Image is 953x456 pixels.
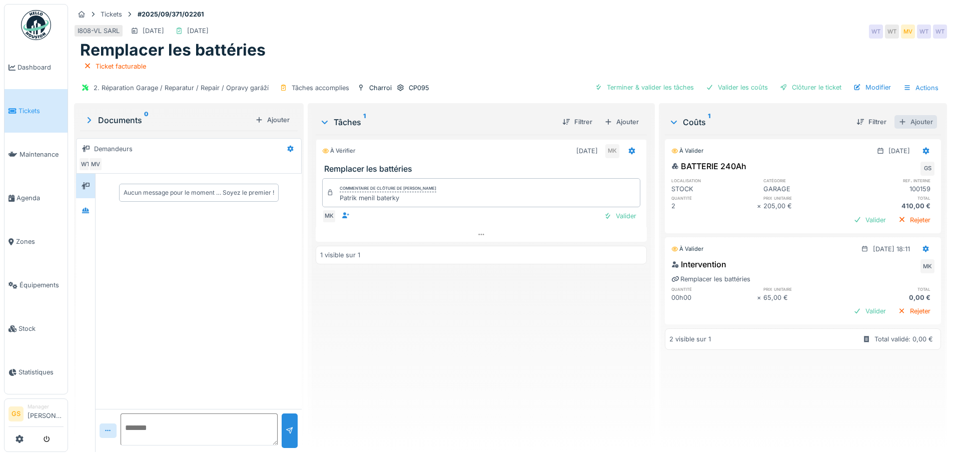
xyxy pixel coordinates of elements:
[369,83,392,93] div: Charroi
[600,115,643,129] div: Ajouter
[94,144,133,154] div: Demandeurs
[80,41,266,60] h1: Remplacer les battéries
[5,263,68,307] a: Équipements
[894,304,934,318] div: Rejeter
[888,146,910,156] div: [DATE]
[144,114,149,126] sup: 0
[320,116,554,128] div: Tâches
[849,304,890,318] div: Valider
[134,10,208,19] strong: #2025/09/371/02261
[5,89,68,133] a: Tickets
[28,403,64,424] li: [PERSON_NAME]
[849,184,934,194] div: 100159
[5,176,68,220] a: Agenda
[849,195,934,201] h6: total
[19,367,64,377] span: Statistiques
[763,184,849,194] div: GARAGE
[763,195,849,201] h6: prix unitaire
[143,26,164,36] div: [DATE]
[340,185,436,192] div: Commentaire de clôture de [PERSON_NAME]
[917,25,931,39] div: WT
[20,280,64,290] span: Équipements
[322,147,355,155] div: À vérifier
[84,114,251,126] div: Documents
[849,177,934,184] h6: ref. interne
[671,274,750,284] div: Remplacer les battéries
[763,286,849,292] h6: prix unitaire
[28,403,64,410] div: Manager
[96,62,146,71] div: Ticket facturable
[776,81,845,94] div: Clôturer le ticket
[5,133,68,176] a: Maintenance
[21,10,51,40] img: Badge_color-CXgf-gQk.svg
[757,201,763,211] div: ×
[20,150,64,159] span: Maintenance
[187,26,209,36] div: [DATE]
[933,25,947,39] div: WT
[671,201,757,211] div: 2
[251,113,294,127] div: Ajouter
[849,286,934,292] h6: total
[894,115,937,129] div: Ajouter
[894,213,934,227] div: Rejeter
[669,334,711,344] div: 2 visible sur 1
[920,162,934,176] div: GS
[19,324,64,333] span: Stock
[885,25,899,39] div: WT
[763,201,849,211] div: 205,00 €
[763,293,849,302] div: 65,00 €
[920,259,934,273] div: MK
[409,83,429,93] div: CP095
[5,220,68,263] a: Zones
[89,157,103,171] div: MV
[340,193,436,203] div: Patrik menil baterky
[869,25,883,39] div: WT
[94,83,269,93] div: 2. Réparation Garage / Reparatur / Repair / Opravy garáží
[671,258,726,270] div: Intervention
[9,406,24,421] li: GS
[702,81,772,94] div: Valider les coûts
[901,25,915,39] div: MV
[17,193,64,203] span: Agenda
[322,209,336,223] div: MK
[9,403,64,427] a: GS Manager[PERSON_NAME]
[671,286,757,292] h6: quantité
[5,307,68,350] a: Stock
[671,160,746,172] div: BATTERIE 240Ah
[19,106,64,116] span: Tickets
[101,10,122,19] div: Tickets
[78,26,120,36] div: I808-VL SARL
[671,177,757,184] h6: localisation
[5,350,68,394] a: Statistiques
[849,201,934,211] div: 410,00 €
[708,116,710,128] sup: 1
[873,244,910,254] div: [DATE] 18:11
[124,188,274,197] div: Aucun message pour le moment … Soyez le premier !
[763,177,849,184] h6: catégorie
[671,293,757,302] div: 00h00
[874,334,933,344] div: Total validé: 0,00 €
[849,293,934,302] div: 0,00 €
[671,147,703,155] div: À valider
[18,63,64,72] span: Dashboard
[16,237,64,246] span: Zones
[852,115,890,129] div: Filtrer
[600,209,640,223] div: Valider
[899,81,943,95] div: Actions
[671,245,703,253] div: À valider
[363,116,366,128] sup: 1
[324,164,642,174] h3: Remplacer les battéries
[669,116,848,128] div: Coûts
[292,83,349,93] div: Tâches accomplies
[605,144,619,158] div: MK
[79,157,93,171] div: WT
[558,115,596,129] div: Filtrer
[849,213,890,227] div: Valider
[576,146,598,156] div: [DATE]
[757,293,763,302] div: ×
[591,81,698,94] div: Terminer & valider les tâches
[849,81,895,94] div: Modifier
[5,46,68,89] a: Dashboard
[671,184,757,194] div: STOCK
[320,250,360,260] div: 1 visible sur 1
